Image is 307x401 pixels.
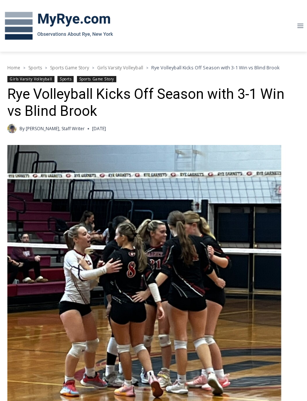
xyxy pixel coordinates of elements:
time: [DATE] [92,125,106,132]
span: > [92,65,94,70]
a: Sports [57,76,74,82]
a: Girls Varsity Volleyball [7,76,54,82]
a: Author image [7,124,17,133]
a: Home [7,65,20,71]
span: Rye Volleyball Kicks Off Season with 3-1 Win vs Blind Brook [151,64,280,71]
a: Sports Game Story [77,76,116,82]
button: Open menu [293,20,307,31]
nav: Breadcrumbs [7,64,300,71]
a: Sports [28,65,42,71]
span: > [45,65,47,70]
span: > [23,65,25,70]
a: Girls Varsity Volleyball [97,65,143,71]
span: By [20,125,25,132]
img: (PHOTO: MyRye.com 2024 Head Intern, Editor and now Staff Writer Charlie Morris. Contributed.)Char... [7,124,17,133]
span: > [146,65,148,70]
h1: Rye Volleyball Kicks Off Season with 3-1 Win vs Blind Brook [7,86,300,120]
a: Sports Game Story [50,65,89,71]
a: [PERSON_NAME], Staff Writer [26,125,85,132]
